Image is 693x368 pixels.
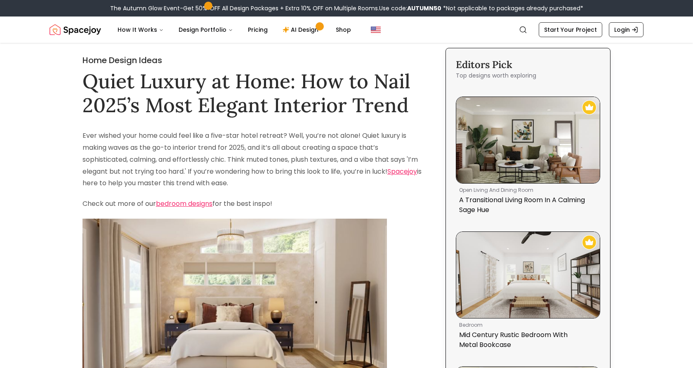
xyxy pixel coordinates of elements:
[82,198,424,210] p: Check out more of our for the best inspo!
[156,199,212,208] a: bedroom designs
[172,21,240,38] button: Design Portfolio
[456,97,600,218] a: A Transitional Living Room In A Calming Sage HueRecommended Spacejoy Design - A Transitional Livi...
[539,22,602,37] a: Start Your Project
[276,21,328,38] a: AI Design
[49,21,101,38] a: Spacejoy
[111,21,358,38] nav: Main
[387,167,417,176] a: Spacejoy
[379,4,441,12] span: Use code:
[459,187,594,193] p: open living and dining room
[609,22,643,37] a: Login
[456,71,600,80] p: Top designs worth exploring
[459,330,594,350] p: Mid Century Rustic Bedroom With Metal Bookcase
[407,4,441,12] b: AUTUMN50
[111,21,170,38] button: How It Works
[582,100,596,115] img: Recommended Spacejoy Design - A Transitional Living Room In A Calming Sage Hue
[456,97,600,183] img: A Transitional Living Room In A Calming Sage Hue
[49,17,643,43] nav: Global
[49,21,101,38] img: Spacejoy Logo
[329,21,358,38] a: Shop
[82,54,424,66] h2: Home Design Ideas
[441,4,583,12] span: *Not applicable to packages already purchased*
[82,130,424,189] p: Ever wished your home could feel like a five-star hotel retreat? Well, you’re not alone! Quiet lu...
[459,322,594,328] p: bedroom
[456,231,600,353] a: Mid Century Rustic Bedroom With Metal BookcaseRecommended Spacejoy Design - Mid Century Rustic Be...
[241,21,274,38] a: Pricing
[371,25,381,35] img: United States
[110,4,583,12] div: The Autumn Glow Event-Get 50% OFF All Design Packages + Extra 10% OFF on Multiple Rooms.
[456,58,600,71] h3: Editors Pick
[456,232,600,318] img: Mid Century Rustic Bedroom With Metal Bookcase
[459,195,594,215] p: A Transitional Living Room In A Calming Sage Hue
[82,69,424,117] h1: Quiet Luxury at Home: How to Nail 2025’s Most Elegant Interior Trend
[582,235,596,250] img: Recommended Spacejoy Design - Mid Century Rustic Bedroom With Metal Bookcase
